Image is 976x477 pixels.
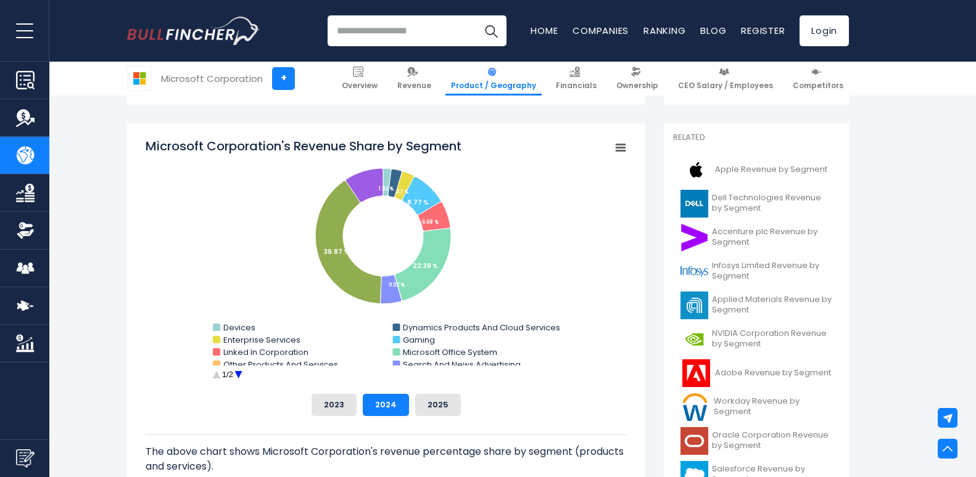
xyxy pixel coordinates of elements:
a: Home [531,24,558,37]
img: Ownership [16,221,35,240]
img: ADBE logo [680,359,711,387]
text: Other Products And Services [223,359,338,370]
tspan: 39.87 % [324,247,349,256]
span: Ownership [616,81,658,91]
img: DELL logo [680,190,708,218]
a: Login [800,15,849,46]
img: AMAT logo [680,291,708,319]
a: Oracle Corporation Revenue by Segment [673,424,840,458]
img: INFY logo [680,258,708,285]
img: WDAY logo [680,393,710,421]
text: Devices [223,322,255,333]
span: Dell Technologies Revenue by Segment [712,193,832,214]
span: CEO Salary / Employees [678,81,773,91]
img: AAPL logo [680,156,711,184]
a: Overview [336,62,383,96]
span: Adobe Revenue by Segment [715,368,831,378]
a: Product / Geography [445,62,542,96]
img: MSFT logo [128,67,151,90]
a: Apple Revenue by Segment [673,153,840,187]
a: Register [741,24,785,37]
span: Applied Materials Revenue by Segment [712,295,832,316]
span: Workday Revenue by Segment [714,396,832,417]
span: Apple Revenue by Segment [715,165,827,175]
span: Overview [342,81,378,91]
a: Financials [550,62,602,96]
img: NVDA logo [680,325,708,353]
a: Infosys Limited Revenue by Segment [673,255,840,288]
text: Linked In Corporation [223,346,308,358]
text: Dynamics Products And Cloud Services [403,322,560,333]
tspan: 22.39 % [413,261,438,271]
a: Adobe Revenue by Segment [673,356,840,390]
span: Competitors [793,81,843,91]
tspan: 6.68 % [422,219,439,226]
a: Go to homepage [127,17,260,45]
span: Financials [556,81,597,91]
p: Related [673,132,840,143]
button: 2024 [363,394,409,416]
button: 2025 [415,394,461,416]
a: + [272,67,295,90]
img: ORCL logo [680,427,708,455]
span: Accenture plc Revenue by Segment [712,227,832,248]
text: Gaming [403,334,435,346]
span: Infosys Limited Revenue by Segment [712,261,832,282]
button: Search [476,15,507,46]
a: Dell Technologies Revenue by Segment [673,187,840,221]
svg: Microsoft Corporation's Revenue Share by Segment [146,137,627,384]
img: ACN logo [680,224,708,251]
text: 1/2 [222,370,233,379]
a: Ranking [643,24,685,37]
a: Accenture plc Revenue by Segment [673,221,840,255]
span: Revenue [397,81,431,91]
tspan: 1.92 % [379,185,394,192]
a: Applied Materials Revenue by Segment [673,288,840,322]
p: The above chart shows Microsoft Corporation's revenue percentage share by segment (products and s... [146,444,627,474]
text: Search And News Advertising [403,359,521,370]
span: NVIDIA Corporation Revenue by Segment [712,328,832,349]
text: Enterprise Services [223,334,300,346]
span: Oracle Corporation Revenue by Segment [712,430,832,451]
a: Blog [700,24,726,37]
text: Microsoft Office System [403,346,497,358]
span: Product / Geography [451,81,536,91]
div: Microsoft Corporation [161,71,263,86]
a: Revenue [392,62,437,96]
a: Ownership [611,62,664,96]
tspan: Microsoft Corporation's Revenue Share by Segment [146,137,461,155]
a: Companies [573,24,629,37]
tspan: 0.02 % [389,282,405,288]
tspan: 3.1 % [396,189,408,195]
img: Bullfincher logo [127,17,260,45]
a: NVIDIA Corporation Revenue by Segment [673,322,840,356]
tspan: 8.77 % [407,198,429,207]
a: CEO Salary / Employees [672,62,779,96]
a: Workday Revenue by Segment [673,390,840,424]
a: Competitors [787,62,849,96]
button: 2023 [312,394,357,416]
